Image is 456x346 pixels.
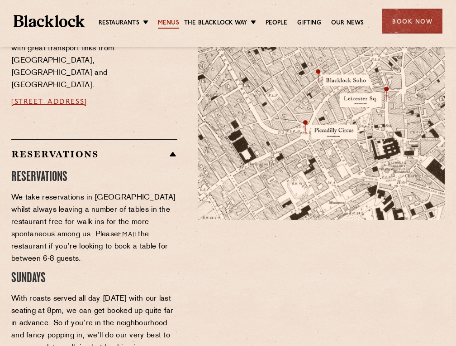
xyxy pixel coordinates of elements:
a: The Blacklock Way [184,19,247,29]
a: Our News [331,19,364,29]
a: email [118,231,138,238]
div: Book Now [382,9,442,34]
a: Menus [158,19,179,29]
a: Restaurants [99,19,139,29]
img: BL_Textured_Logo-footer-cropped.svg [14,15,85,27]
h2: Reservations [11,149,177,160]
span: RESERVATIONS [11,171,67,184]
p: Located in the heart of [GEOGRAPHIC_DATA] near many [GEOGRAPHIC_DATA] theatres with great transpo... [11,18,177,92]
p: We take reservations in [GEOGRAPHIC_DATA] whilst always leaving a number of tables in the restaur... [11,192,177,265]
a: Gifting [297,19,321,29]
span: SUNDAYS [11,272,46,285]
a: People [266,19,287,29]
a: [STREET_ADDRESS] [11,98,87,106]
